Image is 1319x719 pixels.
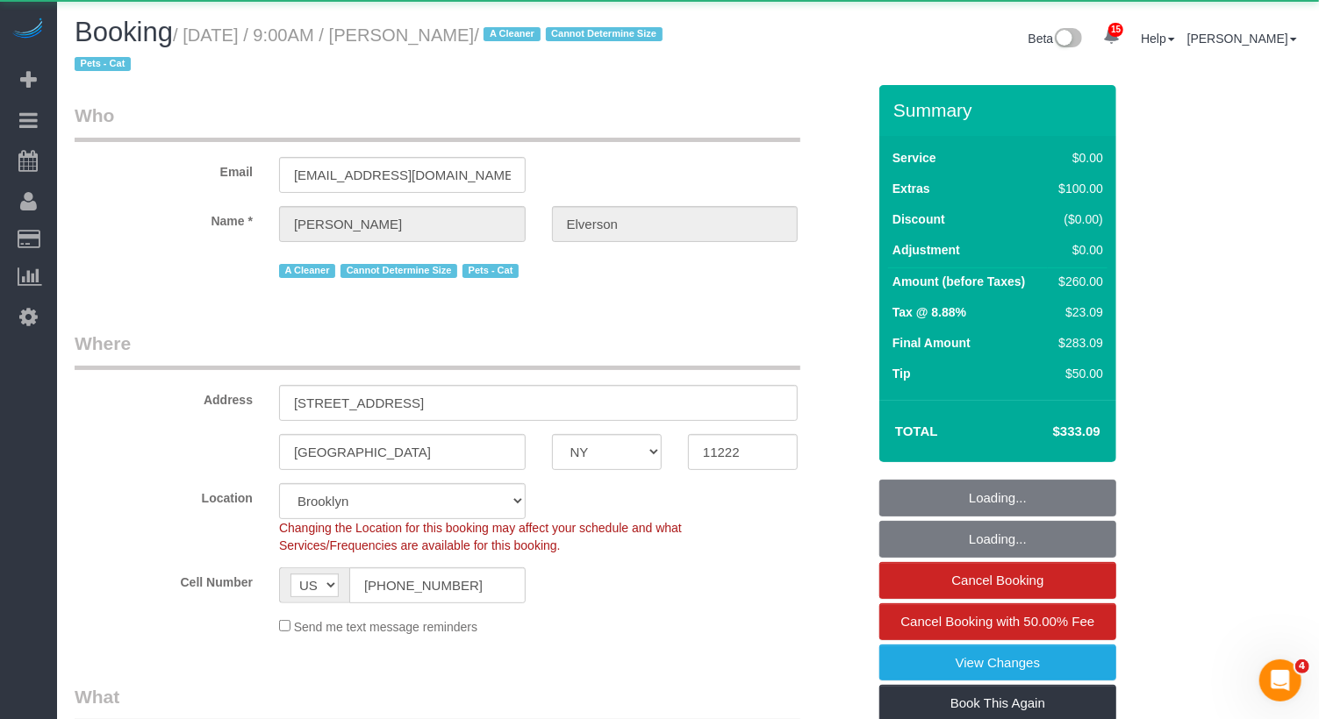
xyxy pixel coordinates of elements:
[1259,659,1301,701] iframe: Intercom live chat
[75,331,800,370] legend: Where
[552,206,799,242] input: Last Name
[879,603,1116,640] a: Cancel Booking with 50.00% Fee
[1052,210,1103,228] div: ($0.00)
[1052,334,1103,352] div: $283.09
[1000,424,1100,439] h4: $333.09
[1108,23,1123,37] span: 15
[895,424,938,438] strong: Total
[892,334,971,352] label: Final Amount
[879,644,1116,681] a: View Changes
[1094,18,1129,56] a: 15
[279,434,526,470] input: City
[279,521,682,552] span: Changing the Location for this booking may affect your schedule and what Services/Frequencies are...
[75,17,173,47] span: Booking
[349,567,526,603] input: Cell Number
[892,303,966,321] label: Tax @ 8.88%
[892,273,1025,290] label: Amount (before Taxes)
[879,562,1116,599] a: Cancel Booking
[901,614,1095,629] span: Cancel Booking with 50.00% Fee
[11,18,46,42] img: Automaid Logo
[61,385,266,409] label: Address
[484,27,540,41] span: A Cleaner
[294,620,477,634] span: Send me text message reminders
[546,27,663,41] span: Cannot Determine Size
[1052,365,1103,382] div: $50.00
[1052,149,1103,167] div: $0.00
[341,264,457,278] span: Cannot Determine Size
[61,206,266,230] label: Name *
[688,434,798,470] input: Zip Code
[61,483,266,507] label: Location
[75,57,131,71] span: Pets - Cat
[1029,32,1083,46] a: Beta
[279,264,335,278] span: A Cleaner
[893,100,1108,120] h3: Summary
[75,103,800,142] legend: Who
[1141,32,1175,46] a: Help
[1052,241,1103,259] div: $0.00
[1187,32,1297,46] a: [PERSON_NAME]
[892,149,936,167] label: Service
[892,210,945,228] label: Discount
[892,180,930,197] label: Extras
[892,241,960,259] label: Adjustment
[1052,180,1103,197] div: $100.00
[75,25,668,75] small: / [DATE] / 9:00AM / [PERSON_NAME]
[279,206,526,242] input: First Name
[279,157,526,193] input: Email
[1052,303,1103,321] div: $23.09
[61,157,266,181] label: Email
[1053,28,1082,51] img: New interface
[61,567,266,591] label: Cell Number
[1052,273,1103,290] div: $260.00
[462,264,519,278] span: Pets - Cat
[1295,659,1309,673] span: 4
[892,365,911,382] label: Tip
